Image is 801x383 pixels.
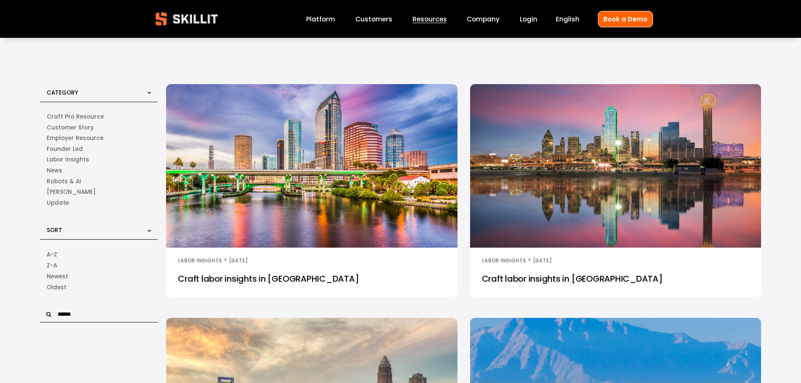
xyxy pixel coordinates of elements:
[306,13,335,25] a: Platform
[47,282,151,293] a: Date
[166,266,457,297] a: Craft labor insights in [GEOGRAPHIC_DATA]
[47,144,151,155] a: Founder Led
[47,250,57,259] span: A-Z
[470,266,761,297] a: Craft labor insights in [GEOGRAPHIC_DATA]
[47,249,151,260] a: Alphabetical
[148,6,225,32] img: Skillit
[47,271,151,282] a: Date
[47,89,78,97] span: Category
[47,227,62,235] span: Sort
[47,154,151,165] a: Labor Insights
[468,83,762,248] img: Craft labor insights in Dallas
[533,257,552,264] time: [DATE]
[178,257,222,264] a: Labor Insights
[47,187,151,198] a: Sam
[412,13,447,25] a: folder dropdown
[482,257,526,264] a: Labor Insights
[47,122,151,133] a: Customer Story
[520,13,537,25] a: Login
[47,272,68,281] span: Newest
[47,283,66,292] span: Oldest
[47,111,151,122] a: Craft Pro Resource
[47,198,151,209] a: Update
[556,14,579,24] span: English
[47,133,151,144] a: Employer Resource
[47,165,151,176] a: News
[229,257,248,264] time: [DATE]
[556,13,579,25] div: language picker
[598,11,653,27] a: Book a Demo
[47,261,57,270] span: Z-A
[412,14,447,24] span: Resources
[467,13,500,25] a: Company
[355,13,392,25] a: Customers
[47,260,151,271] a: Alphabetical
[47,176,151,187] a: Robots & AI
[165,83,459,248] img: Craft labor insights in Tampa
